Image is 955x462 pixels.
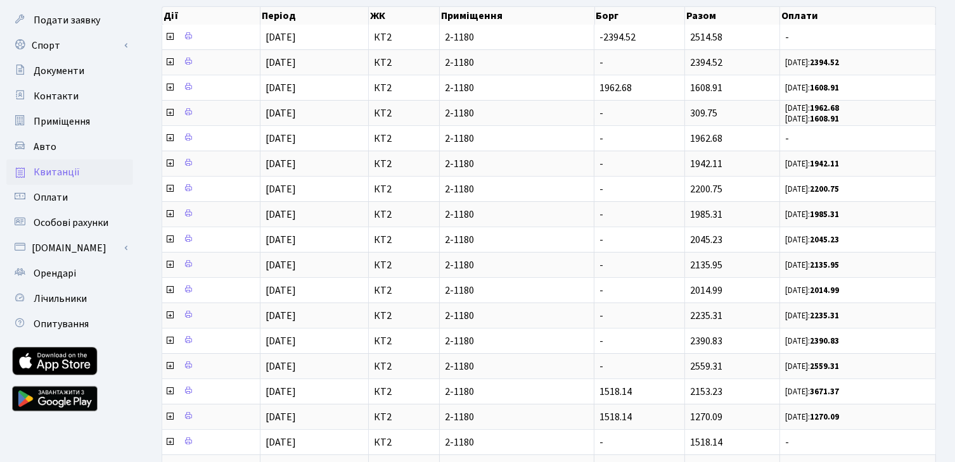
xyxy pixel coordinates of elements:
[266,309,296,323] span: [DATE]
[266,56,296,70] span: [DATE]
[690,284,722,297] span: 2014.99
[810,82,839,94] b: 1608.91
[690,385,722,399] span: 2153.23
[6,33,133,58] a: Спорт
[374,336,434,346] span: КТ2
[374,83,434,93] span: КТ2
[266,182,296,196] span: [DATE]
[445,336,589,346] span: 2-1180
[599,359,603,373] span: -
[445,285,589,296] span: 2-1180
[599,30,636,44] span: -2394.52
[690,309,722,323] span: 2235.31
[780,7,936,25] th: Оплати
[266,284,296,297] span: [DATE]
[690,81,722,95] span: 1608.91
[599,334,603,348] span: -
[810,113,839,125] b: 1608.91
[810,285,839,296] b: 2014.99
[6,159,133,185] a: Квитанції
[690,258,722,272] span: 2135.95
[785,103,839,114] small: [DATE]:
[810,411,839,423] b: 1270.09
[374,235,434,245] span: КТ2
[445,32,589,42] span: 2-1180
[599,56,603,70] span: -
[690,435,722,449] span: 1518.14
[266,233,296,247] span: [DATE]
[445,184,589,194] span: 2-1180
[34,317,89,331] span: Опитування
[685,7,780,25] th: Разом
[266,106,296,120] span: [DATE]
[785,184,839,195] small: [DATE]:
[6,185,133,210] a: Оплати
[810,234,839,246] b: 2045.23
[690,182,722,196] span: 2200.75
[690,359,722,373] span: 2559.31
[6,109,133,134] a: Приміщення
[785,386,839,397] small: [DATE]:
[6,235,133,261] a: [DOMAIN_NAME]
[445,412,589,422] span: 2-1180
[599,284,603,297] span: -
[810,335,839,347] b: 2390.83
[785,209,839,220] small: [DATE]:
[785,259,839,271] small: [DATE]:
[599,208,603,222] span: -
[6,8,133,33] a: Подати заявку
[810,361,839,372] b: 2559.31
[595,7,685,25] th: Борг
[599,309,603,323] span: -
[785,437,930,447] span: -
[785,113,839,125] small: [DATE]:
[445,58,589,68] span: 2-1180
[374,387,434,397] span: КТ2
[810,386,839,397] b: 3671.37
[374,311,434,321] span: КТ2
[785,361,839,372] small: [DATE]:
[810,103,839,114] b: 1962.68
[34,89,79,103] span: Контакти
[266,258,296,272] span: [DATE]
[690,410,722,424] span: 1270.09
[34,292,87,306] span: Лічильники
[690,233,722,247] span: 2045.23
[599,233,603,247] span: -
[445,387,589,397] span: 2-1180
[266,157,296,171] span: [DATE]
[810,57,839,68] b: 2394.52
[374,209,434,220] span: КТ2
[6,261,133,286] a: Орендарі
[260,7,369,25] th: Період
[690,30,722,44] span: 2514.58
[445,235,589,245] span: 2-1180
[599,182,603,196] span: -
[599,106,603,120] span: -
[266,334,296,348] span: [DATE]
[690,157,722,171] span: 1942.11
[369,7,440,25] th: ЖК
[34,115,90,128] span: Приміщення
[266,385,296,399] span: [DATE]
[810,158,839,170] b: 1942.11
[785,82,839,94] small: [DATE]:
[445,209,589,220] span: 2-1180
[445,437,589,447] span: 2-1180
[599,385,632,399] span: 1518.14
[785,234,839,246] small: [DATE]:
[6,311,133,337] a: Опитування
[599,435,603,449] span: -
[266,435,296,449] span: [DATE]
[34,140,56,154] span: Авто
[374,437,434,447] span: КТ2
[374,58,434,68] span: КТ2
[34,165,80,179] span: Квитанції
[785,57,839,68] small: [DATE]:
[599,157,603,171] span: -
[374,285,434,296] span: КТ2
[34,190,68,204] span: Оплати
[266,359,296,373] span: [DATE]
[785,335,839,347] small: [DATE]:
[599,410,632,424] span: 1518.14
